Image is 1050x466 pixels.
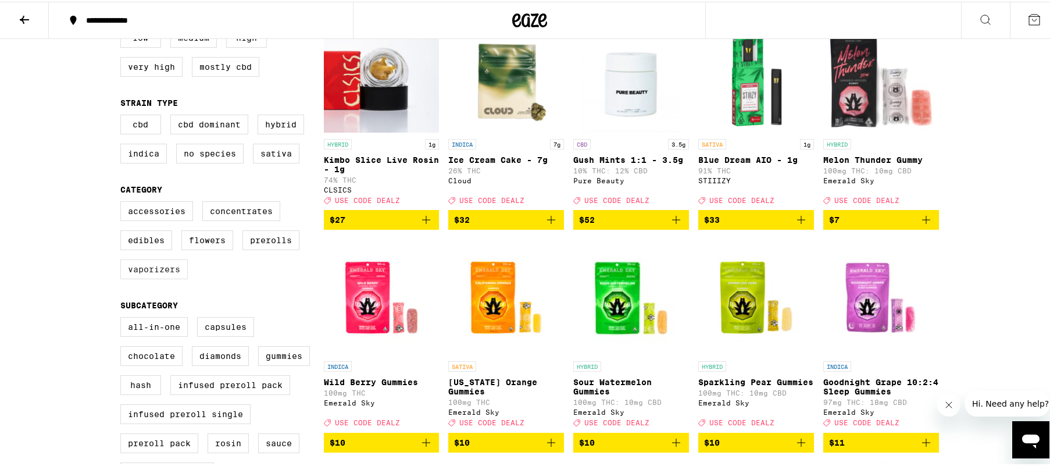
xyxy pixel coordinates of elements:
span: USE CODE DEALZ [335,195,400,202]
iframe: Message from company [965,389,1049,415]
p: 26% THC [448,165,564,173]
p: Kimbo Slice Live Rosin - 1g [324,154,440,172]
img: Emerald Sky - Sparkling Pear Gummies [698,237,814,354]
span: USE CODE DEALZ [459,418,524,425]
label: Chocolate [120,344,183,364]
label: Vaporizers [120,258,188,278]
p: CBD [573,137,591,148]
div: Emerald Sky [698,397,814,405]
p: INDICA [823,360,851,370]
button: Add to bag [324,208,440,228]
button: Add to bag [448,208,564,228]
img: CLSICS - Kimbo Slice Live Rosin - 1g [324,15,440,131]
a: Open page for Wild Berry Gummies from Emerald Sky [324,237,440,431]
p: Melon Thunder Gummy [823,154,939,163]
button: Add to bag [324,431,440,451]
span: USE CODE DEALZ [335,418,400,425]
button: Add to bag [573,431,689,451]
p: HYBRID [324,137,352,148]
label: Rosin [208,432,249,451]
a: Open page for Melon Thunder Gummy from Emerald Sky [823,15,939,208]
legend: Subcategory [120,299,178,308]
span: $33 [704,214,720,223]
span: USE CODE DEALZ [834,195,899,202]
div: Emerald Sky [448,407,564,414]
img: Cloud - Ice Cream Cake - 7g [448,15,564,131]
p: 100mg THC: 10mg CBD [823,165,939,173]
p: SATIVA [698,137,726,148]
label: Infused Preroll Pack [170,373,290,393]
p: Sour Watermelon Gummies [573,376,689,394]
label: CBD Dominant [170,113,248,133]
p: 97mg THC: 18mg CBD [823,397,939,404]
img: Emerald Sky - Goodnight Grape 10:2:4 Sleep Gummies [823,237,939,354]
label: Infused Preroll Single [120,403,251,422]
img: Emerald Sky - California Orange Gummies [448,237,564,354]
p: HYBRID [698,360,726,370]
button: Add to bag [698,431,814,451]
p: 74% THC [324,175,440,182]
p: 3.5g [668,137,689,148]
div: Emerald Sky [823,175,939,183]
p: HYBRID [573,360,601,370]
span: USE CODE DEALZ [459,195,524,202]
a: Open page for Ice Cream Cake - 7g from Cloud [448,15,564,208]
span: $27 [330,214,345,223]
label: Preroll Pack [120,432,198,451]
label: Very High [120,55,183,75]
button: Add to bag [823,208,939,228]
p: 100mg THC: 10mg CBD [573,397,689,404]
p: Gush Mints 1:1 - 3.5g [573,154,689,163]
button: Add to bag [448,431,564,451]
p: 91% THC [698,165,814,173]
button: Add to bag [573,208,689,228]
div: CLSICS [324,184,440,192]
span: USE CODE DEALZ [709,418,774,425]
label: No Species [176,142,244,162]
p: 100mg THC: 10mg CBD [698,387,814,395]
span: $7 [829,214,840,223]
p: [US_STATE] Orange Gummies [448,376,564,394]
img: Emerald Sky - Wild Berry Gummies [324,237,440,354]
img: STIIIZY - Blue Dream AIO - 1g [698,15,814,131]
div: Emerald Sky [324,397,440,405]
a: Open page for California Orange Gummies from Emerald Sky [448,237,564,431]
img: Emerald Sky - Sour Watermelon Gummies [573,237,689,354]
label: Capsules [197,315,254,335]
p: Wild Berry Gummies [324,376,440,385]
p: Goodnight Grape 10:2:4 Sleep Gummies [823,376,939,394]
span: $11 [829,436,845,446]
p: Ice Cream Cake - 7g [448,154,564,163]
label: Sativa [253,142,299,162]
p: 1g [800,137,814,148]
p: 100mg THC [448,397,564,404]
button: Add to bag [823,431,939,451]
p: SATIVA [448,360,476,370]
a: Open page for Kimbo Slice Live Rosin - 1g from CLSICS [324,15,440,208]
iframe: Button to launch messaging window [1012,419,1049,457]
label: Sauce [258,432,299,451]
p: INDICA [324,360,352,370]
span: USE CODE DEALZ [584,418,649,425]
a: Open page for Sparkling Pear Gummies from Emerald Sky [698,237,814,431]
span: USE CODE DEALZ [584,195,649,202]
span: $32 [454,214,470,223]
label: Mostly CBD [192,55,259,75]
p: 100mg THC [324,387,440,395]
p: INDICA [448,137,476,148]
p: 1g [425,137,439,148]
p: Sparkling Pear Gummies [698,376,814,385]
label: Hybrid [258,113,304,133]
span: $10 [579,436,595,446]
label: Concentrates [202,200,280,219]
label: Prerolls [242,229,299,248]
label: Gummies [258,344,310,364]
label: All-In-One [120,315,188,335]
a: Open page for Sour Watermelon Gummies from Emerald Sky [573,237,689,431]
label: Accessories [120,200,193,219]
div: Pure Beauty [573,175,689,183]
label: Hash [120,373,161,393]
img: Pure Beauty - Gush Mints 1:1 - 3.5g [573,15,689,131]
span: $52 [579,214,595,223]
